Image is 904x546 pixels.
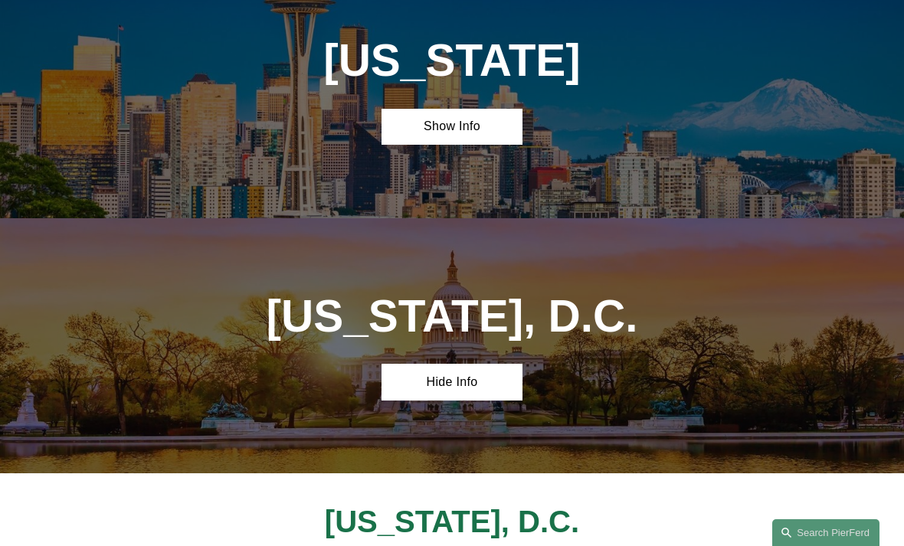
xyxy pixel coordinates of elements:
[310,35,594,87] h1: [US_STATE]
[772,519,879,546] a: Search this site
[382,109,523,145] a: Show Info
[240,291,665,342] h1: [US_STATE], D.C.
[382,364,523,401] a: Hide Info
[325,505,579,538] span: [US_STATE], D.C.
